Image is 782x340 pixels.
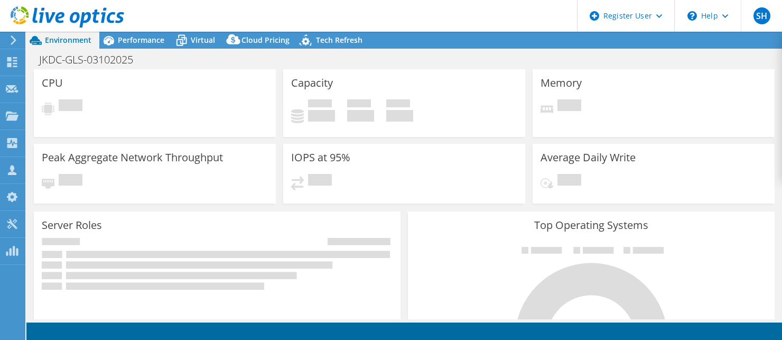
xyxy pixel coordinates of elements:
[557,174,581,188] span: Pending
[59,174,82,188] span: Pending
[291,77,333,89] h3: Capacity
[308,99,332,110] span: Used
[291,152,350,163] h3: IOPS at 95%
[42,77,63,89] h3: CPU
[241,35,290,45] span: Cloud Pricing
[753,7,770,24] span: SH
[308,110,335,122] h4: 0 GiB
[416,219,767,231] h3: Top Operating Systems
[45,35,91,45] span: Environment
[687,11,697,21] svg: \n
[42,152,223,163] h3: Peak Aggregate Network Throughput
[386,99,410,110] span: Total
[347,110,374,122] h4: 0 GiB
[308,174,332,188] span: Pending
[191,35,215,45] span: Virtual
[541,152,636,163] h3: Average Daily Write
[541,77,582,89] h3: Memory
[557,99,581,114] span: Pending
[59,99,82,114] span: Pending
[118,35,164,45] span: Performance
[386,110,413,122] h4: 0 GiB
[42,219,102,231] h3: Server Roles
[347,99,371,110] span: Free
[34,54,150,66] h1: JKDC-GLS-03102025
[316,35,362,45] span: Tech Refresh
